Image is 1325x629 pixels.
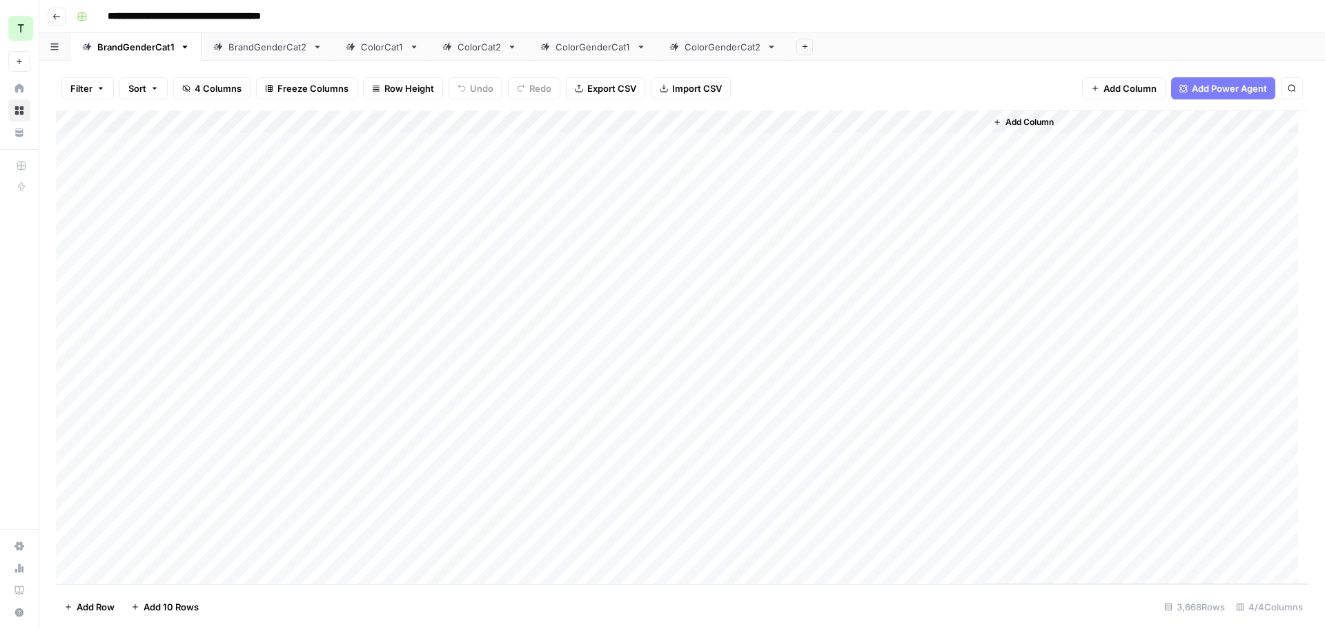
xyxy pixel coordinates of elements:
button: Add Column [1082,77,1166,99]
a: BrandGenderCat1 [70,33,202,61]
span: Freeze Columns [277,81,349,95]
div: BrandGenderCat2 [228,40,307,54]
a: Usage [8,557,30,579]
a: Settings [8,535,30,557]
a: Your Data [8,122,30,144]
button: Row Height [363,77,443,99]
div: 3,668 Rows [1159,596,1230,618]
span: Add Power Agent [1192,81,1267,95]
span: Redo [529,81,551,95]
a: Browse [8,99,30,122]
button: Export CSV [566,77,645,99]
div: BrandGenderCat1 [97,40,175,54]
a: BrandGenderCat2 [202,33,334,61]
button: Add 10 Rows [123,596,207,618]
span: Import CSV [672,81,722,95]
button: Sort [119,77,168,99]
a: ColorCat2 [431,33,529,61]
div: ColorGenderCat2 [685,40,761,54]
div: ColorCat1 [361,40,404,54]
a: ColorGenderCat2 [658,33,788,61]
button: Help + Support [8,601,30,623]
span: Sort [128,81,146,95]
button: Undo [449,77,502,99]
span: T [17,20,24,37]
a: ColorCat1 [334,33,431,61]
span: 4 Columns [195,81,242,95]
button: Freeze Columns [256,77,357,99]
span: Add 10 Rows [144,600,199,614]
button: Add Power Agent [1171,77,1275,99]
span: Export CSV [587,81,636,95]
span: Add Column [1005,116,1054,128]
button: 4 Columns [173,77,251,99]
span: Add Row [77,600,115,614]
span: Undo [470,81,493,95]
span: Add Column [1103,81,1157,95]
button: Filter [61,77,114,99]
button: Import CSV [651,77,731,99]
div: ColorGenderCat1 [556,40,631,54]
button: Workspace: TY SEO Team [8,11,30,46]
span: Row Height [384,81,434,95]
div: 4/4 Columns [1230,596,1308,618]
span: Filter [70,81,92,95]
a: Learning Hub [8,579,30,601]
a: Home [8,77,30,99]
div: ColorCat2 [458,40,502,54]
button: Redo [508,77,560,99]
button: Add Column [988,113,1059,131]
a: ColorGenderCat1 [529,33,658,61]
button: Add Row [56,596,123,618]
